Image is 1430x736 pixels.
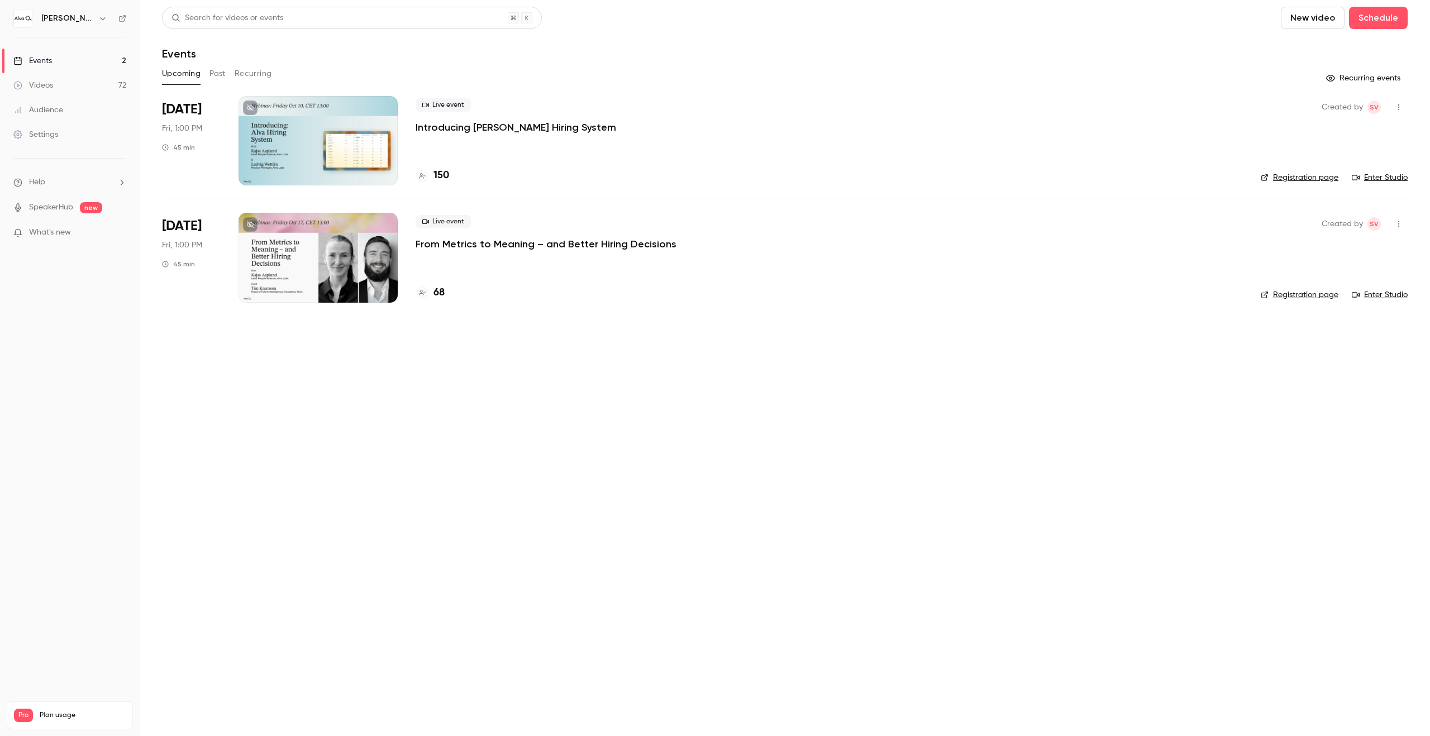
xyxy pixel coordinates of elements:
span: [DATE] [162,101,202,118]
a: SpeakerHub [29,202,73,213]
div: Settings [13,129,58,140]
button: Past [209,65,226,83]
a: Registration page [1261,289,1338,300]
span: What's new [29,227,71,238]
a: Introducing [PERSON_NAME] Hiring System [416,121,616,134]
span: SV [1370,217,1379,231]
h4: 68 [433,285,445,300]
span: Live event [416,98,471,112]
span: Help [29,176,45,188]
span: Live event [416,215,471,228]
div: 45 min [162,143,195,152]
div: Search for videos or events [171,12,283,24]
button: Recurring [235,65,272,83]
div: 45 min [162,260,195,269]
div: Events [13,55,52,66]
span: [DATE] [162,217,202,235]
a: From Metrics to Meaning – and Better Hiring Decisions [416,237,676,251]
span: Created by [1322,217,1363,231]
h6: [PERSON_NAME] Labs [41,13,94,24]
div: Audience [13,104,63,116]
div: Videos [13,80,53,91]
li: help-dropdown-opener [13,176,126,188]
a: Registration page [1261,172,1338,183]
span: Plan usage [40,711,126,720]
img: Alva Labs [14,9,32,27]
span: new [80,202,102,213]
span: Pro [14,709,33,722]
span: Fri, 1:00 PM [162,240,202,251]
button: Recurring events [1321,69,1408,87]
button: New video [1281,7,1345,29]
a: Enter Studio [1352,289,1408,300]
button: Schedule [1349,7,1408,29]
span: Sara Vinell [1367,217,1381,231]
button: Upcoming [162,65,201,83]
span: SV [1370,101,1379,114]
div: Oct 10 Fri, 1:00 PM (Europe/Stockholm) [162,96,221,185]
div: Oct 17 Fri, 1:00 PM (Europe/Stockholm) [162,213,221,302]
a: 68 [416,285,445,300]
h1: Events [162,47,196,60]
h4: 150 [433,168,449,183]
span: Created by [1322,101,1363,114]
a: Enter Studio [1352,172,1408,183]
a: 150 [416,168,449,183]
span: Fri, 1:00 PM [162,123,202,134]
span: Sara Vinell [1367,101,1381,114]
